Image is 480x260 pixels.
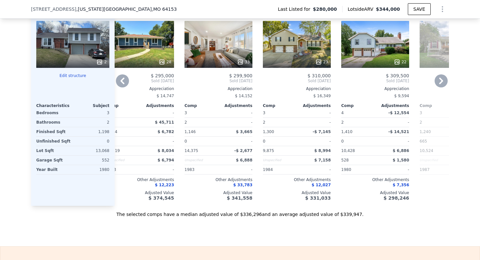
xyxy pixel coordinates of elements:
div: - [141,137,174,146]
div: 2 [341,118,374,127]
span: $ 298,246 [384,195,409,201]
div: Adjustments [375,103,409,108]
div: Unfinished Sqft [36,137,72,146]
span: $ 6,794 [158,158,174,162]
div: Bedrooms [36,108,72,117]
button: Edit structure [36,73,109,78]
span: 1,146 [184,130,196,134]
div: Adjusted Value [341,190,409,195]
div: 28 [159,59,171,65]
span: $ 310,000 [308,73,331,78]
div: 552 [74,156,109,165]
span: 1,410 [341,130,352,134]
span: 1,300 [263,130,274,134]
div: - [298,118,331,127]
div: - [220,165,252,174]
div: 2 [96,59,107,65]
span: $344,000 [376,7,400,12]
div: Adjustments [140,103,174,108]
span: -$ 14,521 [388,130,409,134]
div: 1980 [74,165,109,174]
span: $ 341,558 [227,195,252,201]
span: Sold [DATE] [341,78,409,84]
span: Lotside ARV [348,6,376,12]
div: Subject [73,103,109,108]
span: $ 9,594 [394,94,409,98]
div: Other Adjustments [263,177,331,182]
span: $ 3,665 [236,130,252,134]
div: 2 [263,118,296,127]
div: 1980 [341,165,374,174]
div: - [220,118,252,127]
div: 2 [74,118,109,127]
div: Other Adjustments [341,177,409,182]
span: $ 295,000 [151,73,174,78]
span: $ 7,158 [314,158,331,162]
span: $ 1,580 [393,158,409,162]
button: Show Options [436,3,449,16]
div: 13,068 [74,146,109,155]
span: $ 309,500 [386,73,409,78]
div: Garage Sqft [36,156,72,165]
span: 0 [263,139,265,144]
div: 1 [106,118,139,127]
div: - [376,165,409,174]
span: , MO 64153 [152,7,177,12]
div: - [220,108,252,117]
div: Comp [420,103,454,108]
div: Adjusted Value [106,190,174,195]
div: - [298,165,331,174]
div: Appreciation [184,86,252,91]
div: - [298,108,331,117]
span: $ 8,994 [314,148,331,153]
div: - [141,108,174,117]
div: 1987 [420,165,452,174]
div: Comp [106,103,140,108]
span: $ 374,545 [149,195,174,201]
div: Unspecified [420,156,452,165]
span: 0 [184,139,187,144]
div: Adjustments [297,103,331,108]
div: - [298,137,331,146]
div: Unspecified [106,156,139,165]
div: Adjustments [218,103,252,108]
div: Appreciation [341,86,409,91]
span: -$ 2,677 [234,148,252,153]
div: Other Adjustments [106,177,174,182]
div: Characteristics [36,103,73,108]
span: 3 [184,111,187,115]
div: Comp [263,103,297,108]
span: , [US_STATE][GEOGRAPHIC_DATA] [76,6,177,12]
div: Finished Sqft [36,127,72,136]
span: $ 6,888 [236,158,252,162]
span: $ 33,783 [233,183,252,187]
span: Sold [DATE] [106,78,174,84]
div: 1984 [263,165,296,174]
button: SAVE [408,3,431,15]
div: 1,198 [74,127,109,136]
div: Other Adjustments [184,177,252,182]
div: 2 [420,118,452,127]
span: 1,240 [420,130,431,134]
span: $ 7,356 [393,183,409,187]
span: $ 12,223 [155,183,174,187]
span: $ 12,027 [312,183,331,187]
div: - [220,137,252,146]
span: 665 [420,139,427,144]
span: 4 [341,111,344,115]
span: $ 6,886 [393,148,409,153]
span: -$ 7,145 [313,130,331,134]
div: 2 [184,118,217,127]
div: Bathrooms [36,118,72,127]
span: $ 8,034 [158,148,174,153]
span: Last Listed for [278,6,313,12]
span: $ 299,900 [229,73,252,78]
span: $ 331,033 [305,195,331,201]
span: 9,875 [263,148,274,153]
span: $ 16,349 [313,94,331,98]
span: 10,428 [341,148,355,153]
div: 0 [74,137,109,146]
div: 22 [394,59,407,65]
div: - [376,137,409,146]
div: Appreciation [263,86,331,91]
